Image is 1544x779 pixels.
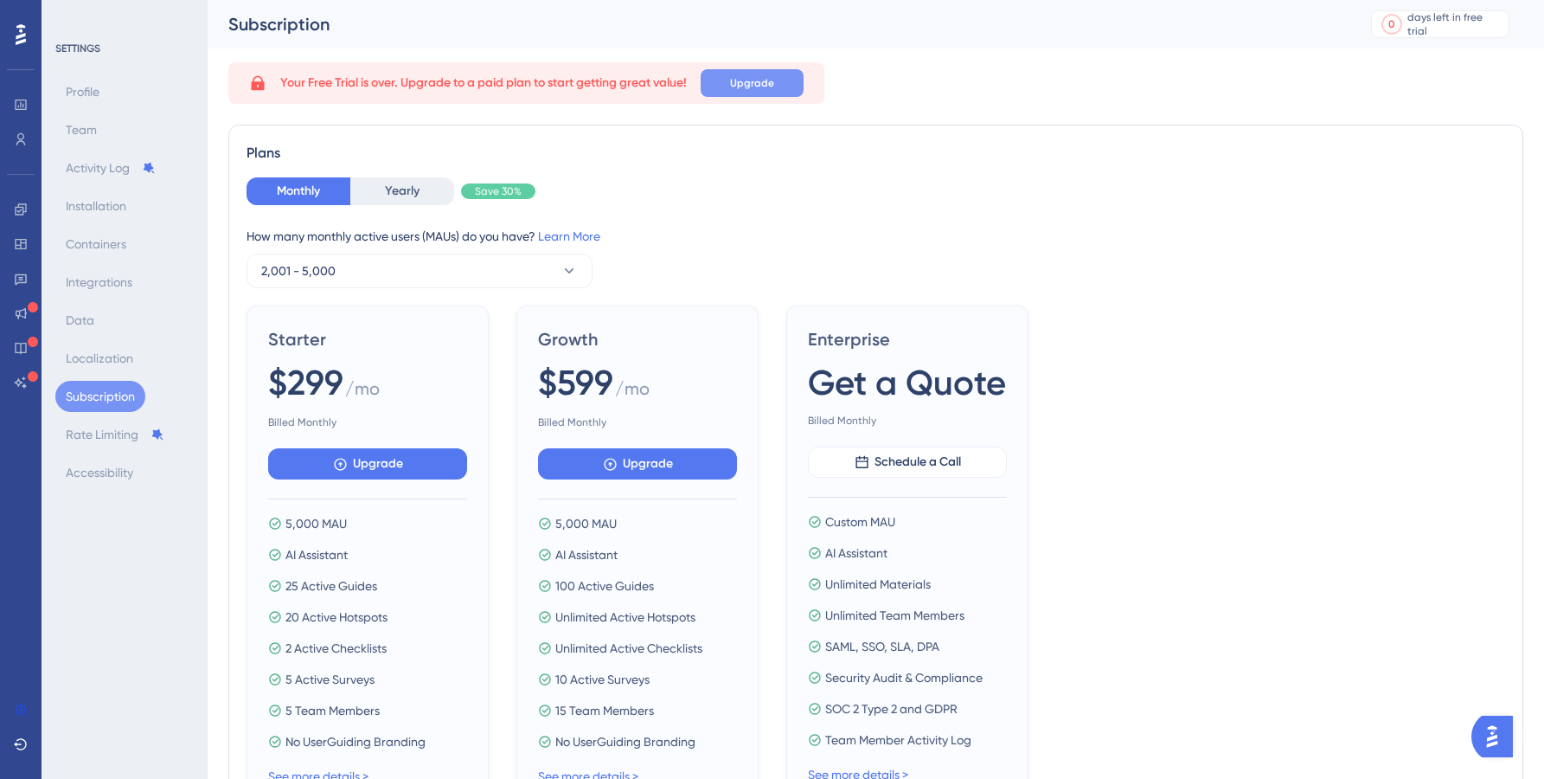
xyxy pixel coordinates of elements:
span: Upgrade [353,454,403,474]
span: 2,001 - 5,000 [261,261,336,281]
button: Upgrade [538,448,737,480]
button: Activity Log [55,152,166,183]
div: Subscription [228,12,1328,36]
span: Unlimited Materials [825,574,931,595]
span: Starter [268,327,467,351]
button: Schedule a Call [808,447,1007,478]
span: Unlimited Team Members [825,605,964,626]
span: No UserGuiding Branding [555,731,695,752]
span: AI Assistant [555,544,618,565]
span: Security Audit & Compliance [825,667,983,688]
button: Subscription [55,381,145,412]
span: Custom MAU [825,512,895,532]
span: 15 Team Members [555,700,654,721]
span: 5,000 MAU [555,513,617,534]
span: 20 Active Hotspots [285,607,388,628]
span: $299 [268,358,343,407]
span: Save 30% [475,184,522,198]
button: Integrations [55,267,143,298]
span: / mo [615,377,650,409]
span: 5 Team Members [285,700,380,721]
span: Unlimited Active Checklists [555,638,702,659]
span: Enterprise [808,327,1007,351]
span: 100 Active Guides [555,576,654,596]
iframe: UserGuiding AI Assistant Launcher [1471,711,1523,763]
div: days left in free trial [1407,10,1503,38]
span: 5 Active Surveys [285,669,375,690]
button: Installation [55,190,137,222]
span: Upgrade [623,454,673,474]
span: 5,000 MAU [285,513,347,534]
div: SETTINGS [55,42,195,55]
button: Yearly [350,177,454,205]
span: SAML, SSO, SLA, DPA [825,636,939,657]
span: Upgrade [730,76,774,90]
button: Data [55,305,105,336]
span: 2 Active Checklists [285,638,387,659]
span: SOC 2 Type 2 and GDPR [825,699,958,719]
span: Unlimited Active Hotspots [555,607,695,628]
span: Billed Monthly [268,415,467,429]
span: $599 [538,358,613,407]
span: Schedule a Call [875,452,961,473]
span: 25 Active Guides [285,576,377,596]
span: Get a Quote [808,358,1006,407]
button: Monthly [247,177,350,205]
a: Learn More [538,229,600,243]
span: AI Assistant [285,544,348,565]
span: Your Free Trial is over. Upgrade to a paid plan to start getting great value! [280,73,687,93]
div: How many monthly active users (MAUs) do you have? [247,226,1505,247]
button: Accessibility [55,457,144,488]
span: AI Assistant [825,543,887,563]
span: No UserGuiding Branding [285,731,426,752]
span: 10 Active Surveys [555,669,650,690]
span: Billed Monthly [538,415,737,429]
div: 0 [1388,17,1395,31]
button: Profile [55,76,110,107]
span: Billed Monthly [808,414,1007,428]
span: Team Member Activity Log [825,730,971,750]
button: Containers [55,229,137,260]
button: Rate Limiting [55,419,175,450]
span: Growth [538,327,737,351]
button: Upgrade [268,448,467,480]
span: / mo [345,377,380,409]
button: Upgrade [701,69,804,97]
button: Team [55,114,107,145]
button: 2,001 - 5,000 [247,254,593,288]
div: Plans [247,143,1505,164]
button: Localization [55,343,144,374]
